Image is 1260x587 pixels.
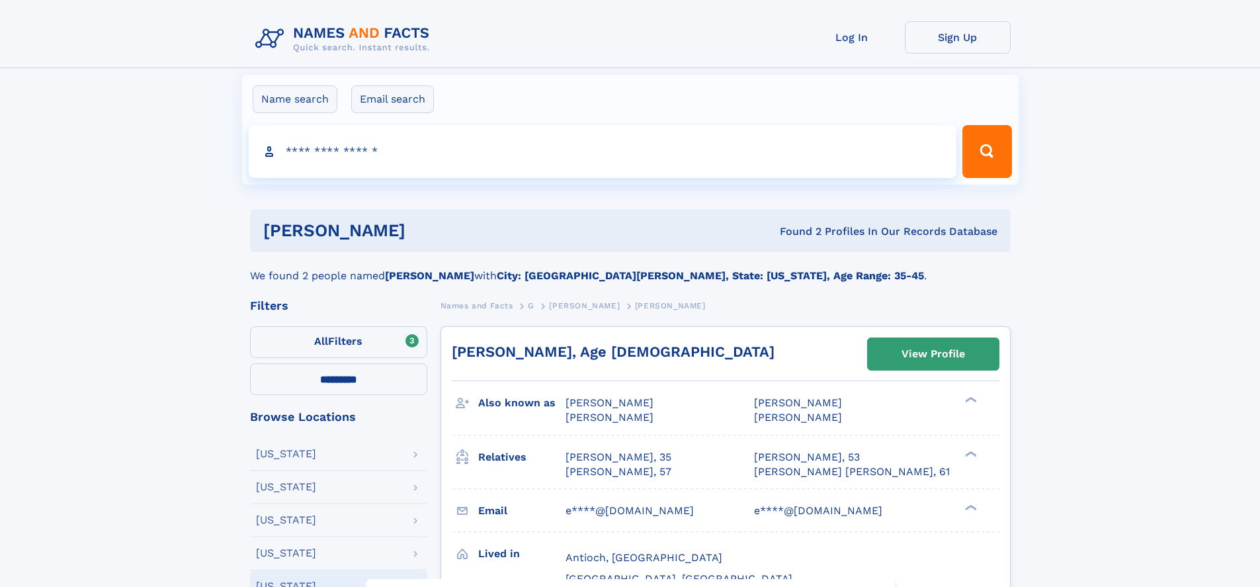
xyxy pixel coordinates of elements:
div: [US_STATE] [256,515,316,525]
span: [GEOGRAPHIC_DATA], [GEOGRAPHIC_DATA] [566,572,792,585]
a: Log In [799,21,905,54]
div: View Profile [902,339,965,369]
img: Logo Names and Facts [250,21,441,57]
a: [PERSON_NAME], 35 [566,450,671,465]
div: Browse Locations [250,411,427,423]
b: City: [GEOGRAPHIC_DATA][PERSON_NAME], State: [US_STATE], Age Range: 35-45 [497,269,924,282]
div: [US_STATE] [256,482,316,492]
label: Email search [351,85,434,113]
div: ❯ [962,503,978,512]
span: G [528,301,534,310]
a: Names and Facts [441,297,513,314]
span: All [314,335,328,347]
b: [PERSON_NAME] [385,269,474,282]
h3: Lived in [478,543,566,565]
span: [PERSON_NAME] [566,396,653,409]
div: [US_STATE] [256,449,316,459]
div: Filters [250,300,427,312]
a: [PERSON_NAME] [549,297,620,314]
a: [PERSON_NAME], Age [DEMOGRAPHIC_DATA] [452,343,775,360]
h1: [PERSON_NAME] [263,222,593,239]
span: [PERSON_NAME] [549,301,620,310]
a: [PERSON_NAME], 53 [754,450,860,465]
span: [PERSON_NAME] [754,396,842,409]
div: ❯ [962,449,978,458]
div: We found 2 people named with . [250,252,1011,284]
span: [PERSON_NAME] [754,411,842,424]
h3: Also known as [478,392,566,414]
h3: Relatives [478,446,566,469]
label: Name search [253,85,337,113]
div: Found 2 Profiles In Our Records Database [593,224,997,239]
h3: Email [478,500,566,522]
span: Antioch, [GEOGRAPHIC_DATA] [566,551,722,564]
span: [PERSON_NAME] [566,411,653,424]
a: Sign Up [905,21,1011,54]
span: [PERSON_NAME] [635,301,706,310]
button: Search Button [962,125,1011,178]
a: [PERSON_NAME] [PERSON_NAME], 61 [754,465,950,479]
label: Filters [250,326,427,358]
input: search input [249,125,957,178]
a: G [528,297,534,314]
a: View Profile [868,338,999,370]
a: [PERSON_NAME], 57 [566,465,671,479]
div: [US_STATE] [256,548,316,559]
div: ❯ [962,396,978,404]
